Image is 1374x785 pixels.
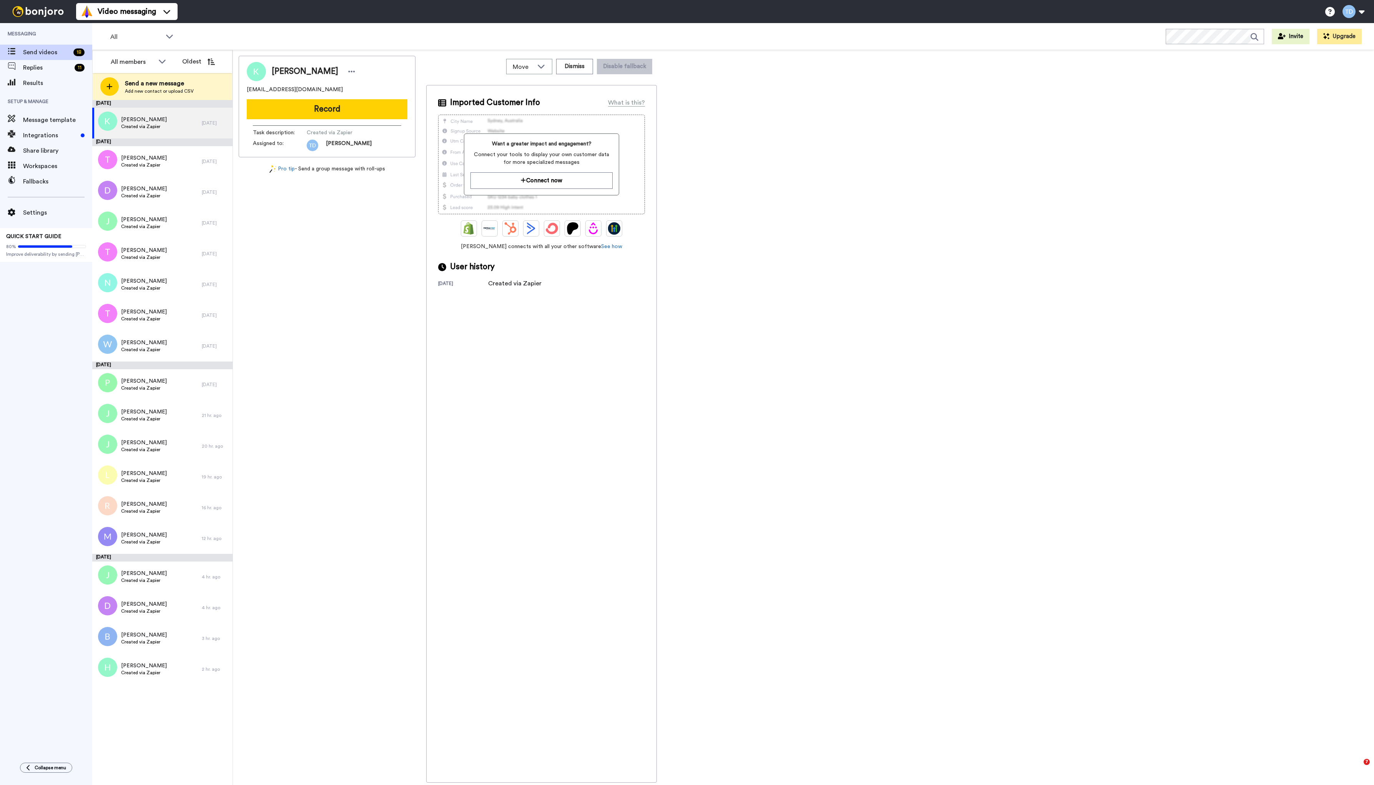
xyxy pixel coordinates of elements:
span: [PERSON_NAME] [121,308,167,316]
img: r.png [98,496,117,515]
span: [EMAIL_ADDRESS][DOMAIN_NAME] [247,86,343,93]
img: GoHighLevel [608,222,620,235]
a: Pro tip [269,165,295,173]
span: Created via Zapier [121,670,167,676]
button: Dismiss [556,59,593,74]
span: Settings [23,208,92,217]
span: [PERSON_NAME] [121,377,167,385]
img: t.png [98,304,117,323]
span: Created via Zapier [121,223,167,230]
div: 19 hr. ago [202,474,229,480]
div: 16 hr. ago [202,505,229,511]
img: j.png [98,404,117,423]
span: [PERSON_NAME] connects with all your other software [438,243,645,250]
span: Created via Zapier [121,477,167,483]
img: Hubspot [504,222,517,235]
span: Results [23,78,92,88]
img: k.png [98,112,117,131]
span: Fallbacks [23,177,92,186]
img: Drip [587,222,600,235]
img: j.png [98,435,117,454]
div: 4 hr. ago [202,574,229,580]
span: Add new contact or upload CSV [125,88,194,94]
span: Collapse menu [35,765,66,771]
span: Created via Zapier [121,316,167,322]
span: Replies [23,63,71,72]
button: Disable fallback [597,59,652,74]
span: [PERSON_NAME] [121,570,167,577]
div: 2 hr. ago [202,666,229,672]
span: Share library [23,146,92,155]
span: Message template [23,115,92,125]
img: ConvertKit [546,222,558,235]
div: [DATE] [202,220,229,226]
span: Created via Zapier [121,447,167,453]
button: Invite [1272,29,1309,44]
img: Shopify [463,222,475,235]
div: [DATE] [92,554,233,562]
img: bj-logo-header-white.svg [9,6,67,17]
div: 4 hr. ago [202,605,229,611]
div: [DATE] [202,158,229,165]
span: Improve deliverability by sending [PERSON_NAME]’s from your own email [6,251,86,257]
div: What is this? [608,98,645,107]
img: n.png [98,273,117,292]
span: [PERSON_NAME] [121,154,167,162]
img: b.png [98,627,117,646]
div: [DATE] [438,280,488,288]
span: Want a greater impact and engagement? [470,140,612,148]
span: Created via Zapier [121,385,167,391]
img: Ontraport [483,222,496,235]
span: Send videos [23,48,70,57]
img: t.png [98,242,117,262]
div: 18 [73,48,85,56]
span: Created via Zapier [121,416,167,422]
span: [PERSON_NAME] [121,339,167,347]
button: Collapse menu [20,763,72,773]
a: Connect now [470,172,612,189]
span: Created via Zapier [121,577,167,583]
span: Created via Zapier [307,129,380,137]
span: [PERSON_NAME] [121,277,167,285]
span: [PERSON_NAME] [326,140,372,151]
div: [DATE] [92,138,233,146]
span: Created via Zapier [121,285,167,291]
span: User history [450,261,495,273]
div: [DATE] [202,251,229,257]
span: [PERSON_NAME] [121,216,167,223]
div: 20 hr. ago [202,443,229,449]
div: [DATE] [92,100,233,108]
span: Send a new message [125,79,194,88]
span: Created via Zapier [121,123,167,130]
img: magic-wand.svg [269,165,276,173]
span: Created via Zapier [121,254,167,260]
div: [DATE] [202,282,229,288]
iframe: Intercom live chat [1348,759,1366,777]
img: j.png [98,212,117,231]
span: [PERSON_NAME] [121,531,167,539]
span: [PERSON_NAME] [272,66,338,77]
img: Patreon [567,222,579,235]
img: td.png [307,140,318,151]
span: 80% [6,243,16,250]
span: [PERSON_NAME] [121,662,167,670]
div: 11 [75,64,85,72]
span: Video messaging [98,6,156,17]
img: p.png [98,373,117,392]
span: Imported Customer Info [450,97,540,108]
div: [DATE] [202,120,229,126]
span: [PERSON_NAME] [121,470,167,477]
div: Created via Zapier [488,279,542,288]
img: Image of Kimberly [247,62,266,81]
div: - Send a group message with roll-ups [239,165,415,173]
div: [DATE] [92,362,233,369]
img: w.png [98,335,117,354]
img: j.png [98,565,117,585]
div: [DATE] [202,343,229,349]
span: Created via Zapier [121,347,167,353]
span: [PERSON_NAME] [121,600,167,608]
span: [PERSON_NAME] [121,500,167,508]
span: Integrations [23,131,78,140]
span: Task description : [253,129,307,137]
